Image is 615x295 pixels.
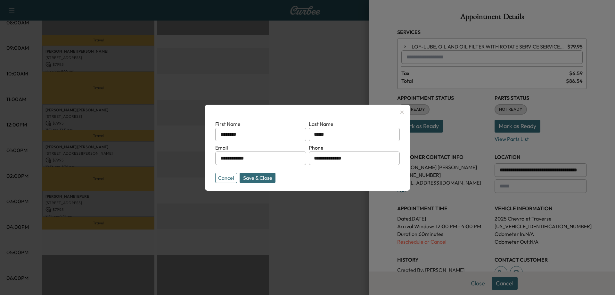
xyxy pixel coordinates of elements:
[215,144,228,151] label: Email
[215,173,237,183] button: Cancel
[309,144,324,151] label: Phone
[215,121,241,127] label: First Name
[240,173,275,183] button: Save & Close
[309,121,333,127] label: Last Name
